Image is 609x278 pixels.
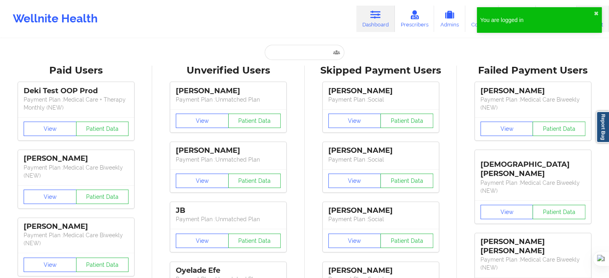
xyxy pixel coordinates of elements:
[328,174,381,188] button: View
[480,179,585,195] p: Payment Plan : Medical Care Biweekly (NEW)
[176,266,281,275] div: Oyelade Efe
[176,114,229,128] button: View
[176,206,281,215] div: JB
[328,215,433,223] p: Payment Plan : Social
[158,64,299,77] div: Unverified Users
[480,122,533,136] button: View
[395,6,434,32] a: Prescribers
[328,234,381,248] button: View
[328,146,433,155] div: [PERSON_NAME]
[380,234,433,248] button: Patient Data
[480,154,585,178] div: [DEMOGRAPHIC_DATA][PERSON_NAME]
[176,146,281,155] div: [PERSON_NAME]
[328,86,433,96] div: [PERSON_NAME]
[76,122,129,136] button: Patient Data
[480,86,585,96] div: [PERSON_NAME]
[228,234,281,248] button: Patient Data
[176,215,281,223] p: Payment Plan : Unmatched Plan
[480,237,585,256] div: [PERSON_NAME] [PERSON_NAME]
[24,222,129,231] div: [PERSON_NAME]
[328,206,433,215] div: [PERSON_NAME]
[594,10,599,17] button: close
[533,205,585,219] button: Patient Data
[24,154,129,163] div: [PERSON_NAME]
[328,114,381,128] button: View
[24,231,129,247] p: Payment Plan : Medical Care Biweekly (NEW)
[228,174,281,188] button: Patient Data
[176,174,229,188] button: View
[328,266,433,275] div: [PERSON_NAME]
[24,190,76,204] button: View
[462,64,603,77] div: Failed Payment Users
[176,86,281,96] div: [PERSON_NAME]
[228,114,281,128] button: Patient Data
[328,156,433,164] p: Payment Plan : Social
[380,174,433,188] button: Patient Data
[480,256,585,272] p: Payment Plan : Medical Care Biweekly (NEW)
[24,122,76,136] button: View
[176,156,281,164] p: Payment Plan : Unmatched Plan
[380,114,433,128] button: Patient Data
[24,258,76,272] button: View
[480,96,585,112] p: Payment Plan : Medical Care Biweekly (NEW)
[24,86,129,96] div: Deki Test OOP Prod
[76,190,129,204] button: Patient Data
[533,122,585,136] button: Patient Data
[480,16,594,24] div: You are logged in
[310,64,451,77] div: Skipped Payment Users
[24,96,129,112] p: Payment Plan : Medical Care + Therapy Monthly (NEW)
[176,96,281,104] p: Payment Plan : Unmatched Plan
[24,164,129,180] p: Payment Plan : Medical Care Biweekly (NEW)
[76,258,129,272] button: Patient Data
[176,234,229,248] button: View
[465,6,498,32] a: Coaches
[328,96,433,104] p: Payment Plan : Social
[480,205,533,219] button: View
[356,6,395,32] a: Dashboard
[434,6,465,32] a: Admins
[596,111,609,143] a: Report Bug
[6,64,147,77] div: Paid Users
